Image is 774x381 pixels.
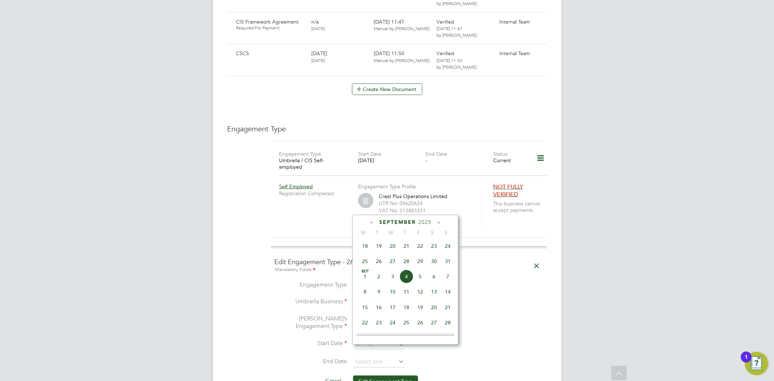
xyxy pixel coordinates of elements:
[374,57,431,63] span: Manual by [PERSON_NAME].
[372,254,386,268] span: 26
[275,266,543,274] div: Mandatory Fields
[499,19,530,25] span: Internal Team
[311,57,325,63] span: [DATE]
[372,316,386,329] span: 23
[358,270,372,283] span: 1
[311,25,325,31] span: [DATE]
[441,300,455,314] span: 21
[379,219,416,225] span: September
[279,157,347,170] div: Umbrella / CIS Self-employed
[236,19,299,25] span: CIS Framework Agreement
[398,229,411,236] span: T
[353,357,405,368] input: Select one
[374,19,431,32] span: [DATE] 11:47
[372,285,386,299] span: 9
[275,358,347,365] label: End Date
[437,57,478,70] span: [DATE] 11:50 by [PERSON_NAME].
[413,270,427,283] span: 5
[386,239,400,253] span: 20
[441,254,455,268] span: 31
[400,239,413,253] span: 21
[372,331,386,345] span: 30
[386,270,400,283] span: 3
[400,254,413,268] span: 28
[427,285,441,299] span: 13
[439,229,453,236] span: S
[356,229,370,236] span: M
[384,229,398,236] span: W
[275,315,347,330] label: [PERSON_NAME]’s Engagement Type
[370,229,384,236] span: T
[437,19,454,25] span: Verified
[400,316,413,329] span: 25
[275,298,347,306] label: Umbrella Business
[228,124,547,134] h3: Engagement Type
[437,50,454,57] span: Verified
[374,50,431,63] span: [DATE] 11:50
[374,25,431,31] span: Manual by [PERSON_NAME].
[372,239,386,253] span: 19
[236,50,249,57] span: CSCS
[400,285,413,299] span: 11
[441,316,455,329] span: 28
[275,340,347,347] label: Start Date
[418,219,431,225] span: 2025
[311,50,327,57] span: [DATE]
[236,25,306,31] span: Required For Payment
[411,229,425,236] span: F
[275,281,347,289] label: Engagement Type
[413,254,427,268] span: 29
[358,270,372,273] span: Sep
[441,270,455,283] span: 7
[358,157,426,164] div: [DATE]
[279,151,322,157] label: Engagement Type
[279,190,358,197] span: Registration Completed
[386,254,400,268] span: 27
[493,183,523,198] span: NOT FULLY VERIFIED
[379,207,426,214] label: VAT No: 213483331
[427,254,441,268] span: 30
[427,316,441,329] span: 27
[425,229,439,236] span: S
[279,183,313,190] span: Self Employed
[372,300,386,314] span: 16
[352,83,422,95] button: Create New Document
[745,357,748,366] div: 1
[413,300,427,314] span: 19
[358,300,372,314] span: 15
[386,300,400,314] span: 17
[745,352,768,375] button: Open Resource Center, 1 new notification
[275,258,543,274] h4: Edit Engagement Type - 265667
[358,331,372,345] span: 29
[386,316,400,329] span: 24
[426,157,493,164] div: -
[358,254,372,268] span: 25
[493,200,549,213] span: This business cannot accept payments
[358,316,372,329] span: 22
[400,270,413,283] span: 4
[413,316,427,329] span: 26
[413,239,427,253] span: 22
[358,183,416,190] label: Engagement Type Profile
[437,25,478,38] span: [DATE] 11:47 by [PERSON_NAME].
[441,239,455,253] span: 24
[379,193,473,229] div: Crest Plus Operations Limited
[427,300,441,314] span: 20
[379,200,423,206] label: UTR No: 04620624
[493,151,507,157] label: Status
[427,270,441,283] span: 6
[386,285,400,299] span: 10
[358,239,372,253] span: 18
[372,270,386,283] span: 2
[358,151,381,157] label: Start Date
[400,300,413,314] span: 18
[441,285,455,299] span: 14
[427,239,441,253] span: 23
[413,285,427,299] span: 12
[311,19,319,25] span: n/a
[493,157,527,164] div: Current
[426,151,447,157] label: End Date
[499,50,530,57] span: Internal Team
[358,285,372,299] span: 8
